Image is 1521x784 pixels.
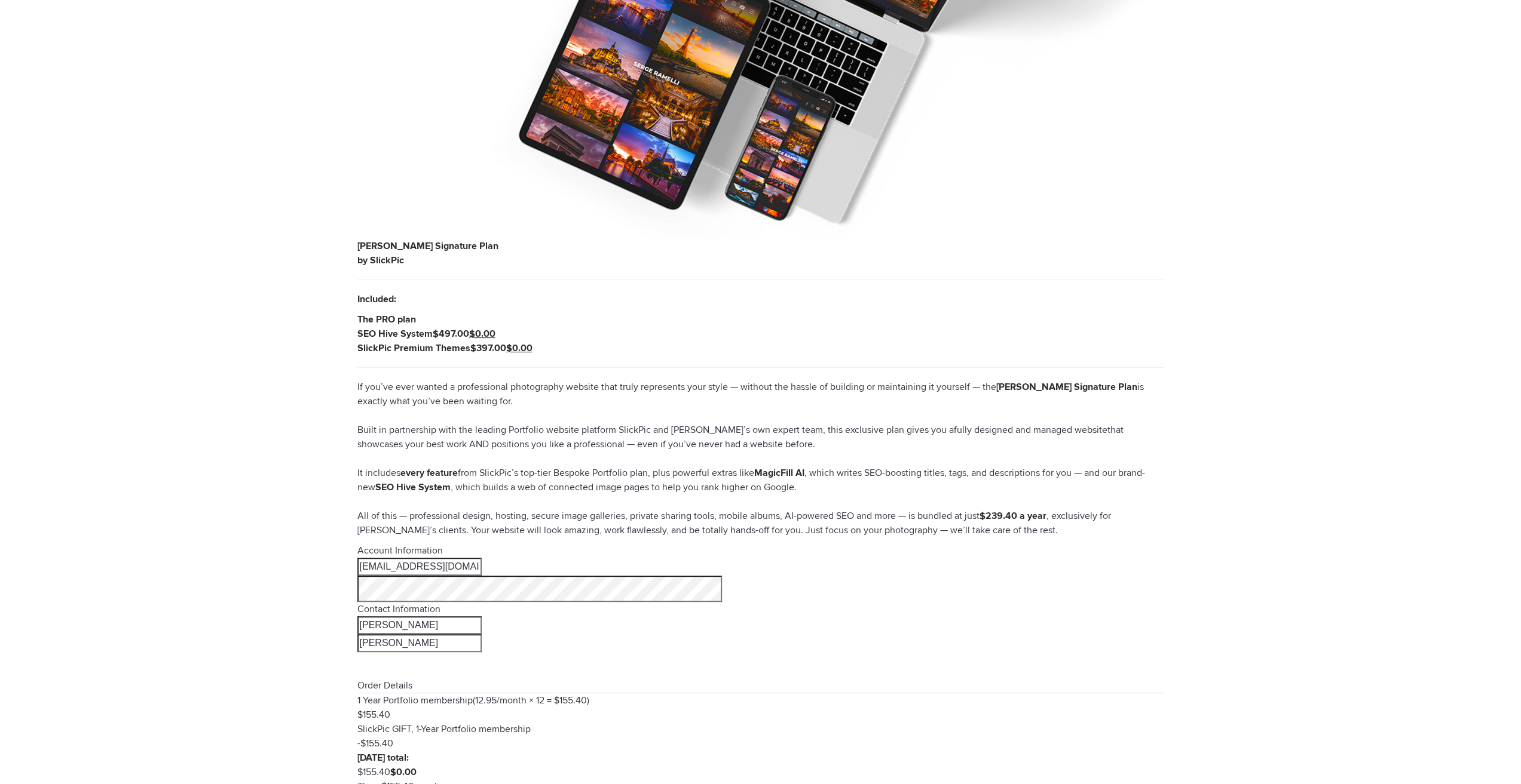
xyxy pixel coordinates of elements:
[357,558,482,576] input: E-mail address
[473,694,589,706] span: (12.95/month × 12 = $155.40)
[357,254,404,266] b: by SlickPic
[390,766,417,778] b: $0.00
[357,545,443,557] span: Account Information
[375,481,451,493] b: SEO Hive System
[357,240,498,252] b: [PERSON_NAME] Signature Plan
[433,328,469,340] i: $497.00
[357,313,416,325] b: The PRO plan
[357,693,1164,708] div: 1 Year Portfolio membership
[357,708,1164,722] div: $155.40
[469,328,495,340] u: $0.00
[357,722,1164,736] div: SlickPic GIFT, 1-Year Portfolio membership
[357,678,1164,693] div: Order Details
[357,342,470,354] b: SlickPic Premium Themes
[357,752,409,764] b: [DATE] total:
[506,342,532,354] u: $0.00
[954,424,1107,436] i: fully designed and managed website
[400,467,458,479] b: every feature
[357,616,482,634] input: First name
[357,293,396,305] b: Included:
[357,602,1164,616] div: Contact Information
[357,634,482,652] input: Last name
[357,380,1164,537] p: If you’ve ever wanted a professional photography website that truly represents your style — witho...
[980,510,1046,522] b: $239.40 a year
[357,736,1164,751] div: -$155.40
[754,467,804,479] b: MagicFill AI
[357,766,390,778] span: $155.40
[357,328,433,340] b: SEO Hive System
[996,381,1137,393] b: [PERSON_NAME] Signature Plan
[470,342,506,354] i: $397.00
